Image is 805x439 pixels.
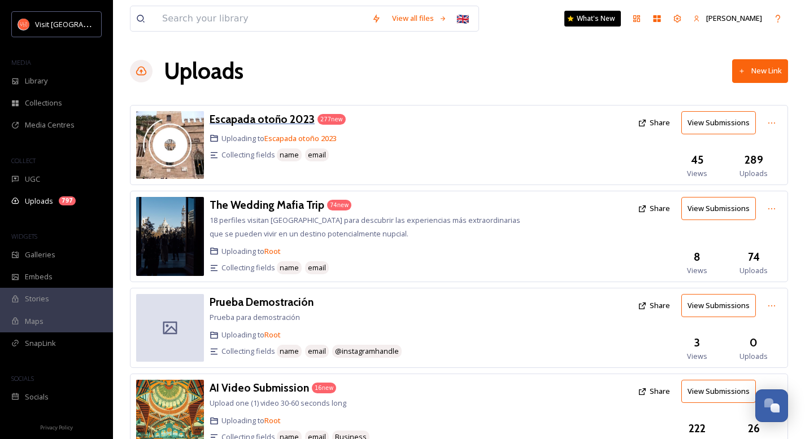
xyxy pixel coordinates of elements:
[335,346,399,357] span: @instagramhandle
[280,346,299,357] span: name
[691,152,703,168] h3: 45
[40,424,73,431] span: Privacy Policy
[40,420,73,433] a: Privacy Policy
[687,265,707,276] span: Views
[11,374,34,383] span: SOCIALS
[317,114,346,125] div: 277 new
[327,200,351,210] div: 74 new
[681,197,762,220] a: View Submissions
[308,150,326,160] span: email
[732,59,788,82] button: New Link
[748,249,760,265] h3: 74
[221,133,337,144] span: Uploading to
[452,8,473,29] div: 🇬🇧
[739,351,768,362] span: Uploads
[25,120,75,130] span: Media Centres
[308,346,326,357] span: email
[59,196,76,205] div: 797
[11,232,37,240] span: WIDGETS
[210,197,324,213] a: The Wedding Mafia Trip
[687,7,768,29] a: [PERSON_NAME]
[264,133,337,143] a: Escapada otoño 2023
[156,6,366,31] input: Search your library
[689,420,706,437] h3: 222
[755,389,788,422] button: Open Chat
[25,338,56,349] span: SnapLink
[706,13,762,23] span: [PERSON_NAME]
[264,415,281,425] a: Root
[221,415,281,426] span: Uploading to
[681,380,762,403] a: View Submissions
[681,380,756,403] button: View Submissions
[18,19,29,30] img: download.png
[632,380,676,402] button: Share
[221,262,275,273] span: Collecting fields
[136,111,204,179] img: tomcomvideo%2540gmail.com-REEL%2520VALENCIA%2520COMPLETO.jpg
[748,420,760,437] h3: 26
[386,7,452,29] a: View all files
[632,295,676,317] button: Share
[681,111,756,134] button: View Submissions
[739,168,768,179] span: Uploads
[210,112,315,126] h3: Escapada otoño 2023
[25,271,53,282] span: Embeds
[681,294,756,317] button: View Submissions
[681,111,762,134] a: View Submissions
[280,150,299,160] span: name
[25,316,43,327] span: Maps
[25,76,47,86] span: Library
[221,150,275,160] span: Collecting fields
[11,58,31,67] span: MEDIA
[11,156,36,165] span: COLLECT
[308,262,326,273] span: email
[210,312,300,322] span: Prueba para demostración
[694,249,700,265] h3: 8
[681,197,756,220] button: View Submissions
[25,392,49,402] span: Socials
[264,246,281,256] a: Root
[25,293,49,304] span: Stories
[687,351,707,362] span: Views
[210,215,520,239] span: 18 perfiles visitan [GEOGRAPHIC_DATA] para descubrir las experiencias más extraordinarias que se ...
[164,54,243,88] a: Uploads
[221,346,275,357] span: Collecting fields
[210,295,314,309] h3: Prueba Demostración
[210,380,309,396] a: AI Video Submission
[35,19,123,29] span: Visit [GEOGRAPHIC_DATA]
[25,174,40,185] span: UGC
[280,262,299,273] span: name
[210,398,346,408] span: Upload one (1) video 30-60 seconds long
[750,335,758,351] h3: 0
[136,197,204,276] img: -TWMT%2520Foto%2520Kiwo%2520Estudio%2520%282%29.jpg
[210,198,324,212] h3: The Wedding Mafia Trip
[25,98,62,108] span: Collections
[312,383,336,393] div: 16 new
[210,294,314,310] a: Prueba Demostración
[632,112,676,134] button: Share
[687,168,707,179] span: Views
[745,152,763,168] h3: 289
[681,294,762,317] a: View Submissions
[25,196,53,207] span: Uploads
[694,335,700,351] h3: 3
[25,249,55,260] span: Galleries
[210,111,315,128] a: Escapada otoño 2023
[632,197,676,219] button: Share
[564,11,621,27] a: What's New
[739,265,768,276] span: Uploads
[264,330,281,340] a: Root
[221,330,281,340] span: Uploading to
[210,381,309,394] h3: AI Video Submission
[221,246,281,257] span: Uploading to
